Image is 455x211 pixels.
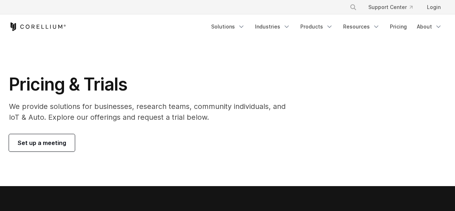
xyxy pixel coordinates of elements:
button: Search [347,1,360,14]
div: Navigation Menu [207,20,446,33]
a: Solutions [207,20,249,33]
a: Login [421,1,446,14]
a: Industries [251,20,295,33]
a: About [413,20,446,33]
a: Support Center [363,1,418,14]
a: Pricing [386,20,411,33]
a: Set up a meeting [9,134,75,151]
a: Corellium Home [9,22,66,31]
h1: Pricing & Trials [9,74,296,95]
span: Set up a meeting [18,139,66,147]
a: Resources [339,20,384,33]
p: We provide solutions for businesses, research teams, community individuals, and IoT & Auto. Explo... [9,101,296,123]
a: Products [296,20,337,33]
div: Navigation Menu [341,1,446,14]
